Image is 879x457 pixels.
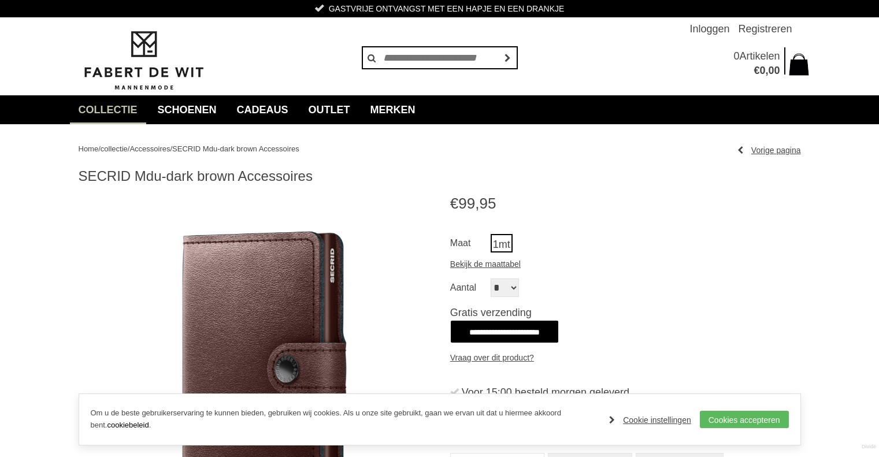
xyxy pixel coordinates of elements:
a: Outlet [300,95,359,124]
a: Merken [362,95,424,124]
span: / [98,144,101,153]
a: Inloggen [689,17,729,40]
h1: SECRID Mdu-dark brown Accessoires [79,168,801,185]
span: , [475,195,479,212]
a: Schoenen [149,95,225,124]
span: 0 [759,65,765,76]
a: Home [79,144,99,153]
ul: Maat [450,234,801,255]
label: Aantal [450,278,491,297]
a: cookiebeleid [107,421,149,429]
span: 00 [768,65,780,76]
a: Cadeaus [228,95,297,124]
span: € [754,65,759,76]
p: Om u de beste gebruikerservaring te kunnen bieden, gebruiken wij cookies. Als u onze site gebruik... [91,407,598,432]
span: / [128,144,130,153]
span: 95 [479,195,496,212]
span: / [170,144,172,153]
div: Voor 15:00 besteld morgen geleverd. [462,384,801,401]
span: Gratis verzending [450,307,532,318]
a: Accessoires [129,144,170,153]
img: Fabert de Wit [79,29,209,92]
a: SECRID Mdu-dark brown Accessoires [172,144,299,153]
a: collectie [70,95,146,124]
a: 1mt [491,234,513,252]
span: € [450,195,458,212]
a: Divide [862,440,876,454]
span: Artikelen [739,50,780,62]
a: Cookies accepteren [700,411,789,428]
a: Registreren [738,17,792,40]
span: 0 [733,50,739,62]
a: Cookie instellingen [609,411,691,429]
span: 99 [458,195,475,212]
a: Vraag over dit product? [450,349,534,366]
a: Vorige pagina [737,142,801,159]
span: , [765,65,768,76]
a: Bekijk de maattabel [450,255,521,273]
a: collectie [101,144,128,153]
